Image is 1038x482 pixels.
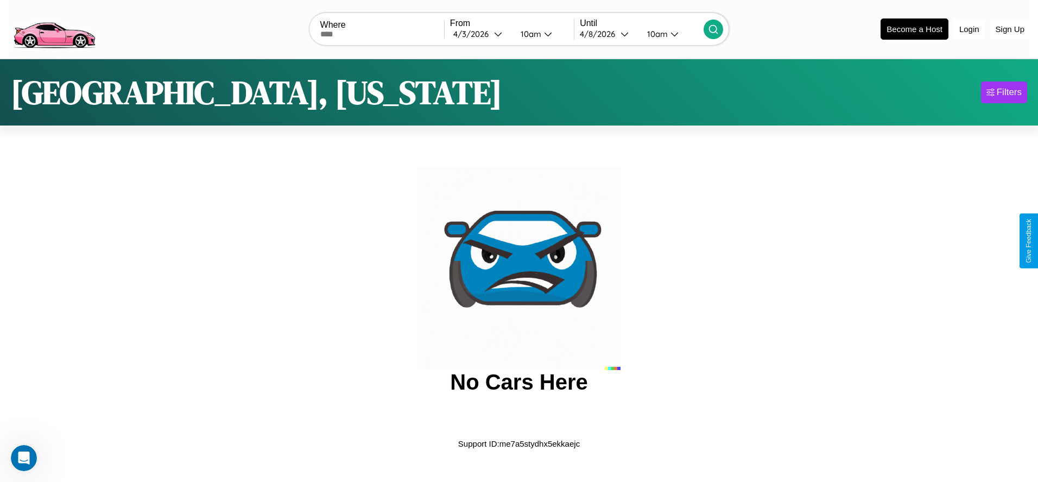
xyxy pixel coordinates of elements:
div: Filters [997,87,1022,98]
button: Become a Host [881,18,948,40]
button: 10am [512,28,574,40]
img: logo [8,5,100,51]
label: Until [580,18,704,28]
p: Support ID: me7a5stydhx5ekkaejc [458,436,580,451]
div: 4 / 3 / 2026 [453,29,494,39]
div: Give Feedback [1025,219,1033,263]
h2: No Cars Here [450,370,587,395]
button: 10am [638,28,704,40]
div: 10am [642,29,670,39]
h1: [GEOGRAPHIC_DATA], [US_STATE] [11,70,502,115]
iframe: Intercom live chat [11,445,37,471]
div: 10am [515,29,544,39]
label: From [450,18,574,28]
div: 4 / 8 / 2026 [580,29,621,39]
button: 4/3/2026 [450,28,512,40]
button: Sign Up [990,19,1030,39]
img: car [417,167,621,370]
button: Filters [981,82,1027,103]
button: Login [954,19,985,39]
label: Where [320,20,444,30]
